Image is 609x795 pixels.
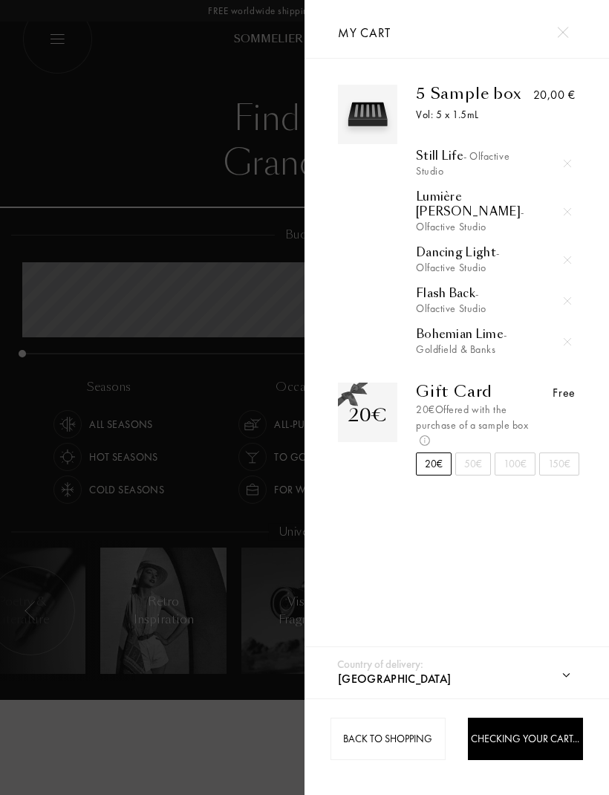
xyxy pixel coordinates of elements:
img: cross.svg [564,208,571,215]
div: Lumière [PERSON_NAME] [416,189,571,234]
a: Still Life- Olfactive Studio [416,149,571,178]
span: - Olfactive Studio [416,149,509,178]
div: 5 Sample box [416,85,536,103]
div: 20€ [348,402,387,429]
span: My cart [338,25,391,41]
img: cross.svg [564,338,571,345]
a: Flash Back- Olfactive Studio [416,286,571,316]
a: Lumière [PERSON_NAME]- Olfactive Studio [416,189,571,234]
span: - Olfactive Studio [416,246,499,274]
div: Flash Back [416,286,571,316]
div: 50€ [455,452,491,476]
div: 100€ [495,452,535,476]
div: Country of delivery: [337,656,423,673]
div: 20€ Offered with the purchase of a sample box [416,402,536,449]
div: Checking your cart... [469,731,582,747]
img: cross.svg [564,160,571,167]
img: cross.svg [564,256,571,264]
a: Bohemian Lime- Goldfield & Banks [416,327,571,357]
div: 20,00 € [533,86,576,104]
span: - Olfactive Studio [416,205,524,233]
img: cross.svg [564,297,571,305]
span: - Goldfield & Banks [416,328,507,356]
div: Dancing Light [416,245,571,275]
img: cross.svg [557,27,568,38]
div: Vol: 5 x 1.5mL [416,107,536,123]
img: info_voucher.png [420,435,430,446]
img: box_5.svg [342,88,394,140]
div: Still Life [416,149,571,178]
div: Gift Card [416,383,536,400]
div: Back to shopping [330,718,446,760]
div: Bohemian Lime [416,327,571,357]
div: Free [553,384,576,402]
span: - Olfactive Studio [416,287,486,315]
div: 20€ [416,452,452,476]
img: gift_n.png [338,383,368,408]
a: Dancing Light- Olfactive Studio [416,245,571,275]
